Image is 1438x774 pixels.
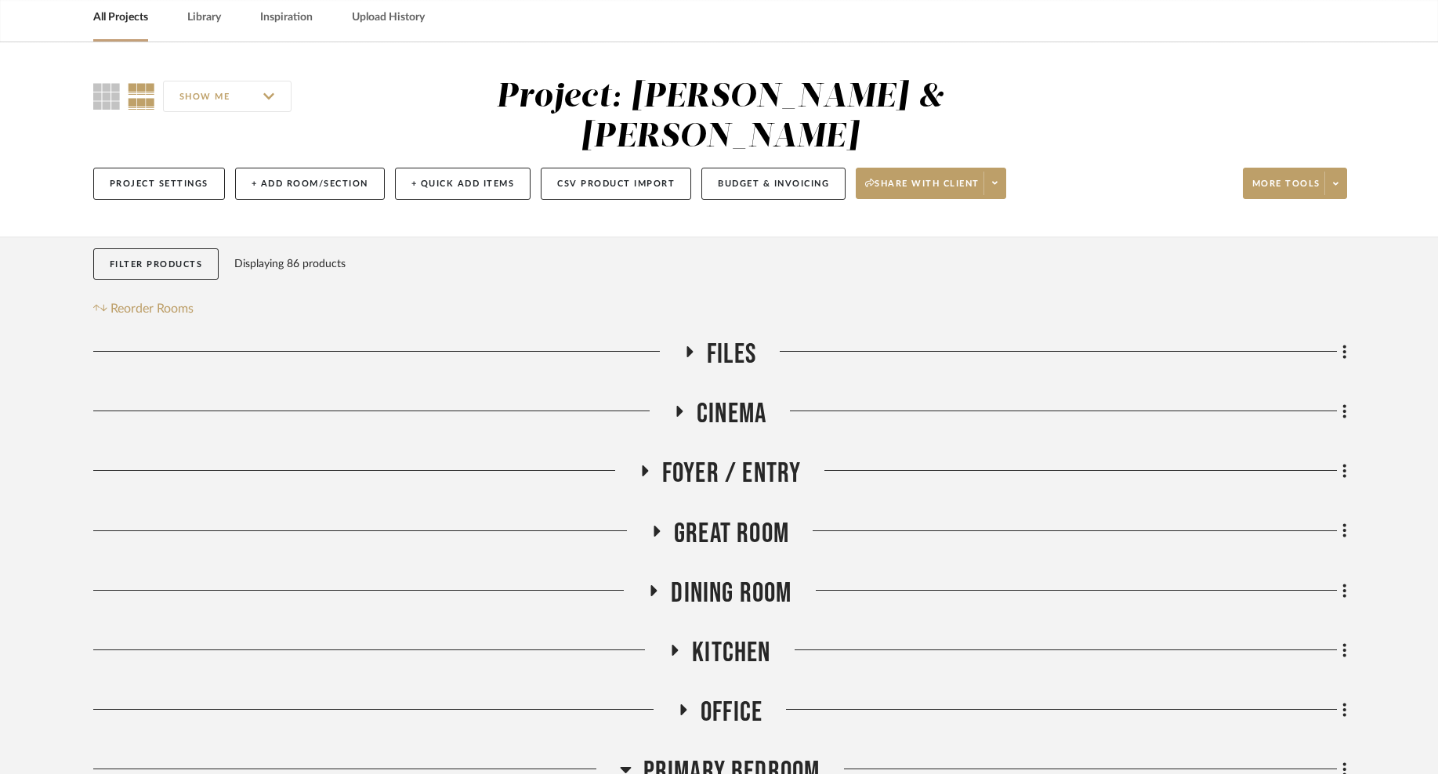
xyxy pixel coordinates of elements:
[352,7,425,28] a: Upload History
[93,7,148,28] a: All Projects
[662,457,802,490] span: Foyer / Entry
[110,299,194,318] span: Reorder Rooms
[187,7,221,28] a: Library
[692,636,770,670] span: Kitchen
[541,168,691,200] button: CSV Product Import
[865,178,980,201] span: Share with client
[707,338,756,371] span: FILES
[1243,168,1347,199] button: More tools
[856,168,1006,199] button: Share with client
[93,248,219,280] button: Filter Products
[701,168,846,200] button: Budget & Invoicing
[674,517,789,551] span: Great Room
[260,7,313,28] a: Inspiration
[671,577,791,610] span: Dining Room
[1252,178,1320,201] span: More tools
[496,81,944,154] div: Project: [PERSON_NAME] & [PERSON_NAME]
[701,696,762,729] span: Office
[93,168,225,200] button: Project Settings
[697,397,766,431] span: CINEMA
[93,299,194,318] button: Reorder Rooms
[395,168,531,200] button: + Quick Add Items
[235,168,385,200] button: + Add Room/Section
[234,248,346,280] div: Displaying 86 products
